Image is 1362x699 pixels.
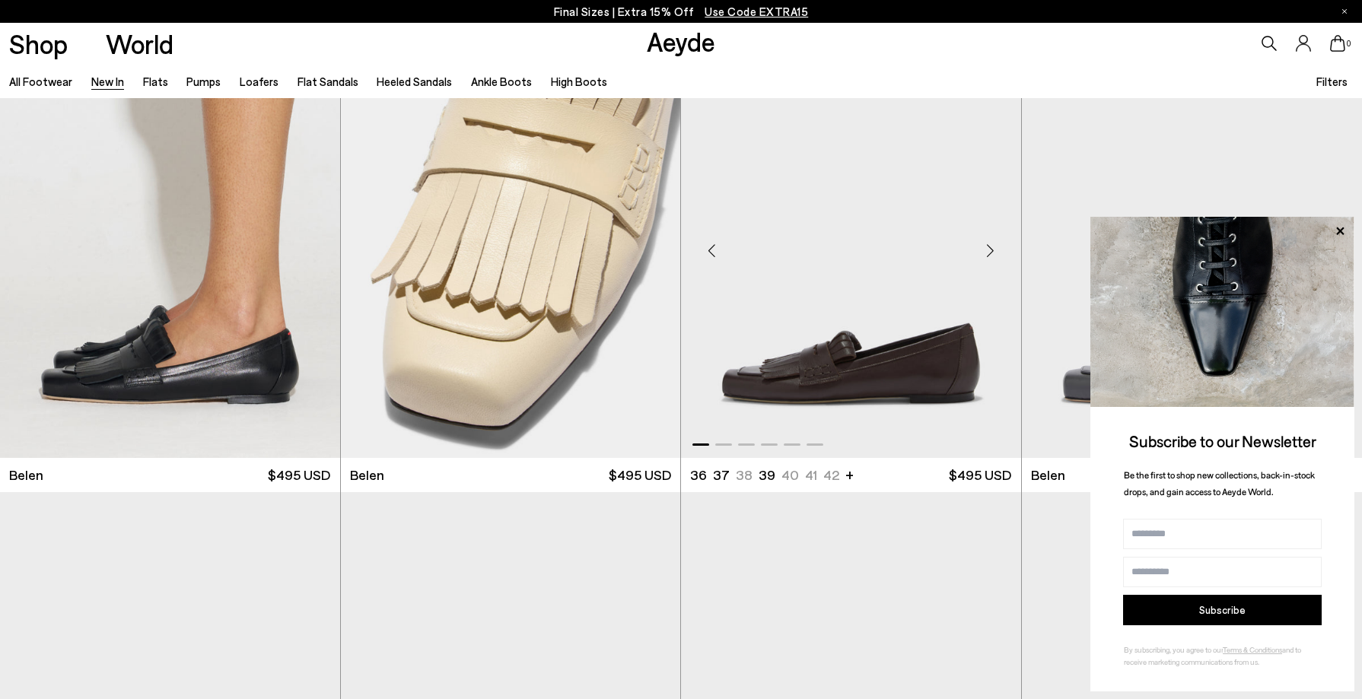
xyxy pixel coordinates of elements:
span: Navigate to /collections/ss25-final-sizes [705,5,808,18]
li: 36 [690,465,707,485]
span: 0 [1345,40,1353,48]
li: + [845,464,854,485]
span: $495 USD [609,465,671,485]
span: By subscribing, you agree to our [1124,645,1223,654]
a: High Boots [551,75,607,88]
span: Belen [9,465,43,485]
div: Previous slide [689,228,734,274]
span: Be the first to shop new collections, back-in-stock drops, and gain access to Aeyde World. [1124,469,1315,497]
span: Belen [1031,465,1065,485]
a: Flats [143,75,168,88]
a: Loafers [240,75,278,88]
div: 1 / 6 [681,31,1021,458]
div: Next slide [968,228,1014,274]
a: Flat Sandals [298,75,358,88]
p: Final Sizes | Extra 15% Off [554,2,809,21]
img: Belen Tassel Loafers [681,31,1021,458]
a: Ankle Boots [471,75,532,88]
a: Aeyde [647,25,715,57]
li: 39 [759,465,775,485]
li: 37 [713,465,730,485]
button: Subscribe [1123,595,1322,625]
a: World [106,30,173,57]
a: Terms & Conditions [1223,645,1282,654]
a: Shop [9,30,68,57]
a: All Footwear [9,75,72,88]
a: Pumps [186,75,221,88]
span: $495 USD [268,465,330,485]
ul: variant [690,465,835,485]
span: Subscribe to our Newsletter [1129,431,1316,450]
span: $495 USD [949,465,1011,485]
a: Heeled Sandals [377,75,452,88]
img: Belen Tassel Loafers [341,31,681,458]
div: 4 / 6 [341,31,681,458]
a: New In [91,75,124,88]
img: ca3f721fb6ff708a270709c41d776025.jpg [1090,217,1354,407]
a: Next slide Previous slide [341,31,681,458]
a: 0 [1330,35,1345,52]
span: Filters [1316,75,1348,88]
a: Belen $495 USD [341,458,681,492]
span: Belen [350,465,384,485]
a: 36 37 38 39 40 41 42 + $495 USD [681,458,1021,492]
a: Next slide Previous slide [681,31,1021,458]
